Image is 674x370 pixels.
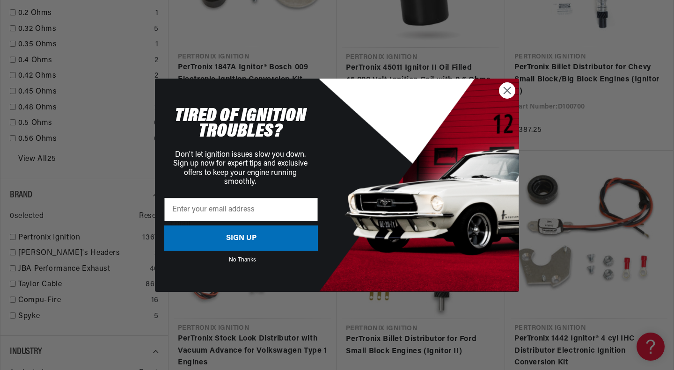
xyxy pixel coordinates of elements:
span: Don't let ignition issues slow you down. Sign up now for expert tips and exclusive offers to keep... [173,151,308,186]
button: SIGN UP [164,225,318,251]
span: TIRED OF IGNITION TROUBLES? [175,106,306,142]
button: Close dialog [499,82,515,99]
button: No Thanks [167,257,318,260]
input: Enter your email address [164,198,318,221]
